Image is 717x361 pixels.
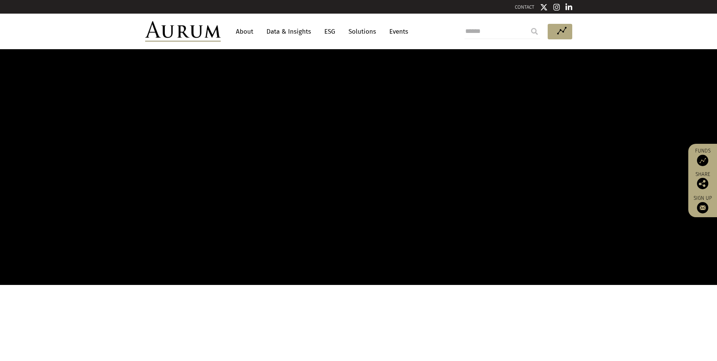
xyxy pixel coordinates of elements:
[692,148,713,166] a: Funds
[527,24,542,39] input: Submit
[692,172,713,189] div: Share
[145,21,221,42] img: Aurum
[553,3,560,11] img: Instagram icon
[692,195,713,213] a: Sign up
[345,25,380,39] a: Solutions
[697,178,708,189] img: Share this post
[540,3,548,11] img: Twitter icon
[232,25,257,39] a: About
[565,3,572,11] img: Linkedin icon
[386,25,408,39] a: Events
[697,202,708,213] img: Sign up to our newsletter
[263,25,315,39] a: Data & Insights
[515,4,534,10] a: CONTACT
[321,25,339,39] a: ESG
[697,155,708,166] img: Access Funds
